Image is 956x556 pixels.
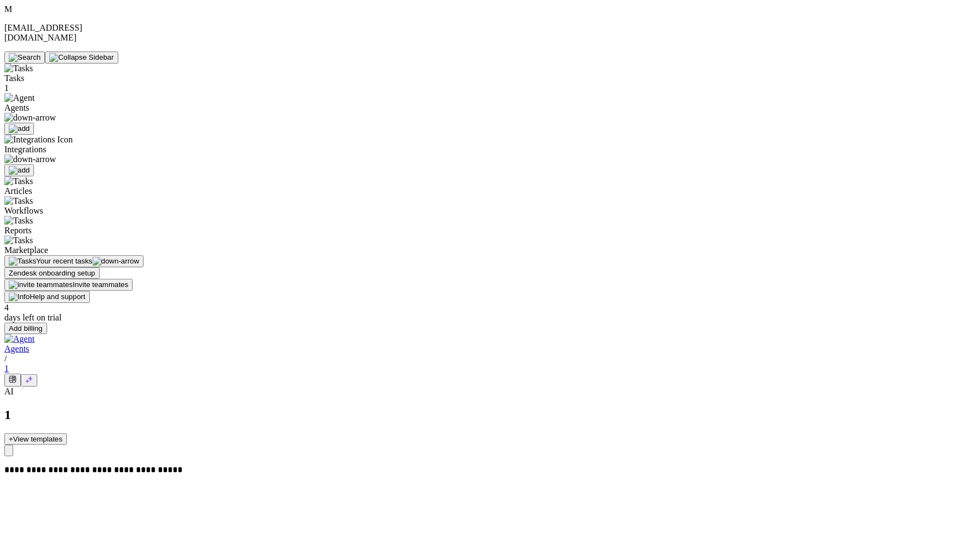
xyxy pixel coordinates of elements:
[4,196,33,206] img: Tasks
[4,73,24,83] span: Tasks
[4,334,35,344] img: Agent
[4,23,149,43] p: [EMAIL_ADDRESS][DOMAIN_NAME]
[4,145,149,164] span: Integrations
[9,293,30,301] img: Info
[4,267,100,279] button: Zendesk onboarding setup
[4,64,33,73] img: Tasks
[4,245,48,255] span: Marketplace
[4,303,149,313] div: 4
[4,291,90,303] button: Help and support
[4,387,14,396] span: AI
[4,83,9,93] span: 1
[4,93,35,103] img: Agent
[4,103,149,123] span: Agents
[9,124,30,133] img: add
[9,280,73,289] img: invite teammates
[4,354,7,363] span: /
[4,176,33,186] img: Tasks
[4,255,144,267] button: Your recent tasks
[9,257,36,266] img: Tasks
[4,135,73,145] img: Integrations Icon
[4,433,67,445] button: +View templates
[4,344,29,353] span: Agents
[4,334,952,353] a: AgentAgents
[4,113,56,123] img: down-arrow
[9,53,41,62] img: Search
[4,206,43,215] span: Workflows
[4,236,33,245] img: Tasks
[30,293,85,301] span: Help and support
[4,154,56,164] img: down-arrow
[93,257,140,266] img: down-arrow
[9,166,30,175] img: add
[49,53,114,62] img: Collapse Sidebar
[4,186,32,196] span: Articles
[4,364,9,373] a: 1
[4,323,47,334] button: Add billing
[4,4,12,14] span: M
[4,226,32,235] span: Reports
[9,435,13,443] span: +
[36,257,93,265] span: Your recent tasks
[4,216,33,226] img: Tasks
[4,279,133,291] button: Invite teammates
[4,313,61,322] span: days left on trial
[4,408,952,422] h2: 1
[73,280,128,289] span: Invite teammates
